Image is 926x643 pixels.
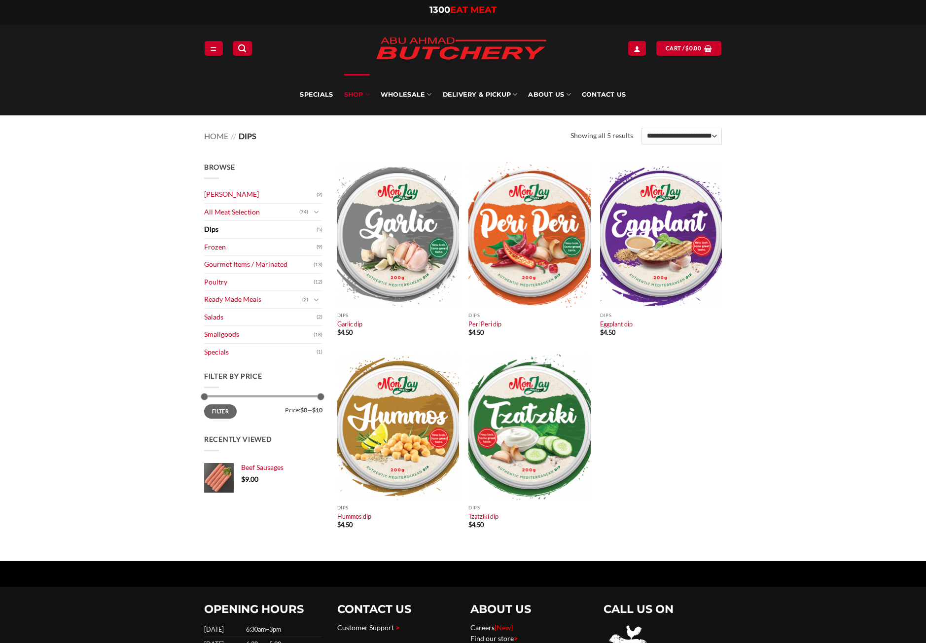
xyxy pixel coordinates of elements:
a: Customer Support [337,623,394,632]
span: Beef Sausages [241,463,284,471]
span: (74) [299,205,308,219]
span: // [231,131,236,141]
span: (2) [302,292,308,307]
span: (18) [314,327,322,342]
a: Home [204,131,228,141]
span: (2) [317,310,322,324]
div: Price: — [204,404,322,413]
button: Filter [204,404,237,418]
span: > [395,623,399,632]
p: Dips [468,313,590,318]
a: Frozen [204,239,317,256]
bdi: 0.00 [685,45,701,51]
span: EAT MEAT [450,4,497,15]
a: All Meat Selection [204,204,299,221]
span: (9) [317,240,322,254]
a: View cart [656,41,721,55]
h2: ABOUT US [470,602,589,616]
bdi: 4.50 [468,521,484,529]
span: Dips [239,131,256,141]
h2: OPENING HOURS [204,602,322,616]
a: Smallgoods [204,326,314,343]
bdi: 4.50 [468,328,484,336]
a: Beef Sausages [241,463,322,472]
a: [PERSON_NAME] [204,186,317,203]
a: Login [628,41,646,55]
span: $ [468,521,472,529]
p: Dips [600,313,722,318]
span: $0 [300,406,307,414]
span: $10 [312,406,322,414]
span: Browse [204,163,235,171]
span: > [514,634,518,643]
span: $ [241,475,245,483]
a: Delivery & Pickup [443,74,518,115]
td: 6:30am–3pm [243,622,322,637]
a: Wholesale [381,74,432,115]
bdi: 4.50 [337,521,353,529]
a: Specials [300,74,333,115]
a: Specials [204,344,317,361]
a: Ready Made Meals [204,291,302,308]
p: Dips [337,505,459,510]
a: Gourmet Items / Marinated [204,256,314,273]
a: 1300EAT MEAT [429,4,497,15]
span: Cart / [666,44,701,53]
a: SHOP [344,74,370,115]
span: {New} [495,623,513,632]
span: $ [337,328,341,336]
span: $ [600,328,604,336]
a: Careers{New} [470,623,513,632]
span: $ [337,521,341,529]
button: Toggle [311,294,322,305]
p: Showing all 5 results [570,130,633,142]
td: [DATE] [204,622,243,637]
select: Shop order [641,128,722,144]
a: Peri Peri dip [468,320,501,328]
span: 1300 [429,4,450,15]
a: Eggplant dip [600,320,633,328]
bdi: 4.50 [337,328,353,336]
bdi: 4.50 [600,328,615,336]
a: Contact Us [582,74,626,115]
a: Hummos dip [337,512,371,520]
span: (5) [317,222,322,237]
a: Find our store> [470,634,518,643]
span: $ [468,328,472,336]
span: $ [685,44,689,53]
span: (12) [314,275,322,289]
a: About Us [528,74,570,115]
span: Recently Viewed [204,435,272,443]
span: Filter by price [204,372,262,380]
span: (1) [317,345,322,359]
a: Dips [204,221,317,238]
button: Toggle [311,207,322,217]
a: Garlic dip [337,320,362,328]
a: Search [233,41,251,55]
a: Tzatziki dip [468,512,499,520]
span: (2) [317,187,322,202]
img: Abu Ahmad Butchery [367,31,555,68]
bdi: 9.00 [241,475,258,483]
a: Menu [205,41,222,55]
span: (13) [314,257,322,272]
p: Dips [337,313,459,318]
h2: CALL US ON [604,602,722,616]
a: Salads [204,309,317,326]
p: Dips [468,505,590,510]
h2: CONTACT US [337,602,456,616]
a: Poultry [204,274,314,291]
